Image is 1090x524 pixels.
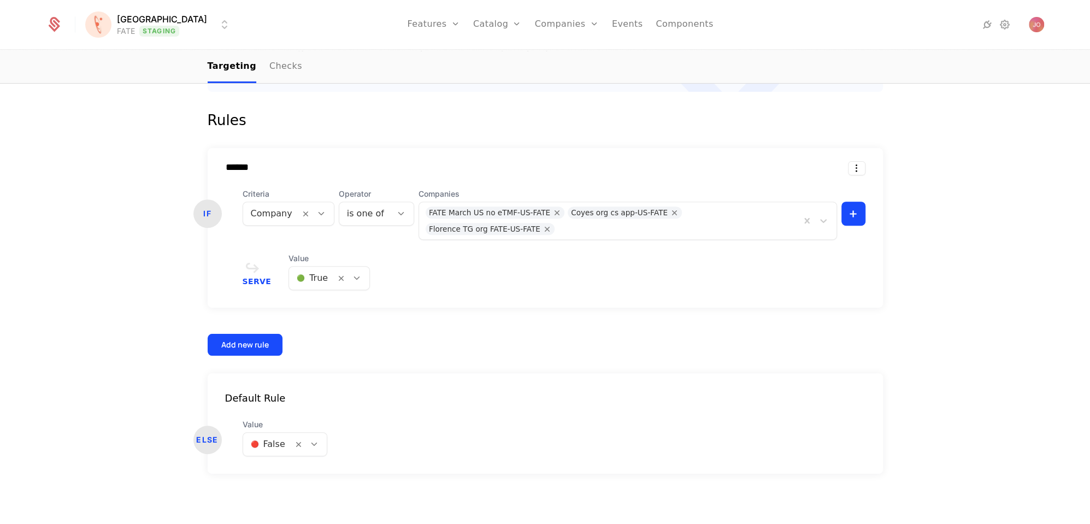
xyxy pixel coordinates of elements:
div: IF [193,199,222,228]
a: Targeting [208,51,256,83]
div: Remove FATE March US no eTMF-US-FATE [550,207,564,219]
span: [GEOGRAPHIC_DATA] [117,13,207,26]
span: Companies [419,189,837,199]
span: Value [243,419,327,430]
ul: Choose Sub Page [208,51,302,83]
span: Staging [139,26,179,37]
div: ELSE [193,426,222,454]
a: Checks [269,51,302,83]
div: FATE March US no eTMF-US-FATE [429,207,550,219]
nav: Main [208,51,883,83]
div: Remove Coyes org cs app-US-FATE [668,207,682,219]
div: FATE [117,26,135,37]
img: Jelena Obradovic [1029,17,1044,32]
div: Default Rule [208,391,883,406]
div: Coyes org cs app-US-FATE [571,207,668,219]
button: + [841,202,865,226]
span: Criteria [243,189,334,199]
div: Florence TG org FATE-US-FATE [429,223,540,235]
button: Select environment [89,13,231,37]
button: Open user button [1029,17,1044,32]
button: Add new rule [208,334,282,356]
div: Add new rule [221,339,269,350]
a: Integrations [981,18,994,31]
img: Florence [85,11,111,38]
div: Remove Florence TG org FATE-US-FATE [540,223,555,235]
a: Settings [998,18,1011,31]
span: Value [288,253,370,264]
button: Select action [848,161,865,175]
span: Operator [339,189,414,199]
span: Serve [243,278,272,285]
div: Rules [208,109,883,131]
